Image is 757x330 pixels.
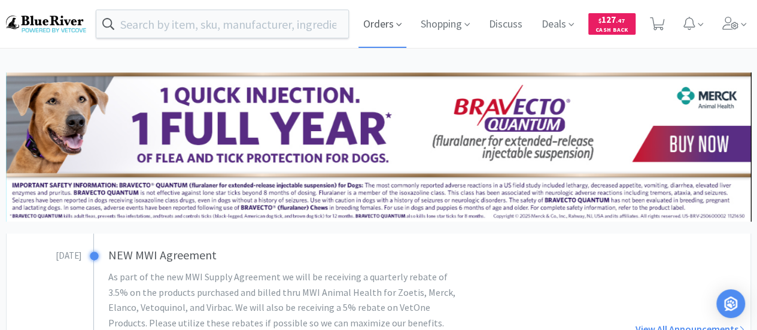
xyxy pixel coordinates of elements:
span: 127 [598,14,625,25]
img: b17b0d86f29542b49a2f66beb9ff811a.png [6,16,86,32]
h3: [DATE] [7,246,81,263]
span: Cash Back [595,27,628,35]
input: Search by item, sku, manufacturer, ingredient, size... [96,10,348,38]
div: Open Intercom Messenger [716,289,745,318]
h3: NEW MWI Agreement [108,246,503,265]
a: $127.47Cash Back [588,8,636,40]
span: $ [598,17,601,25]
img: 3ffb5edee65b4d9ab6d7b0afa510b01f.jpg [6,72,751,222]
a: Discuss [484,19,527,30]
span: . 47 [616,17,625,25]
